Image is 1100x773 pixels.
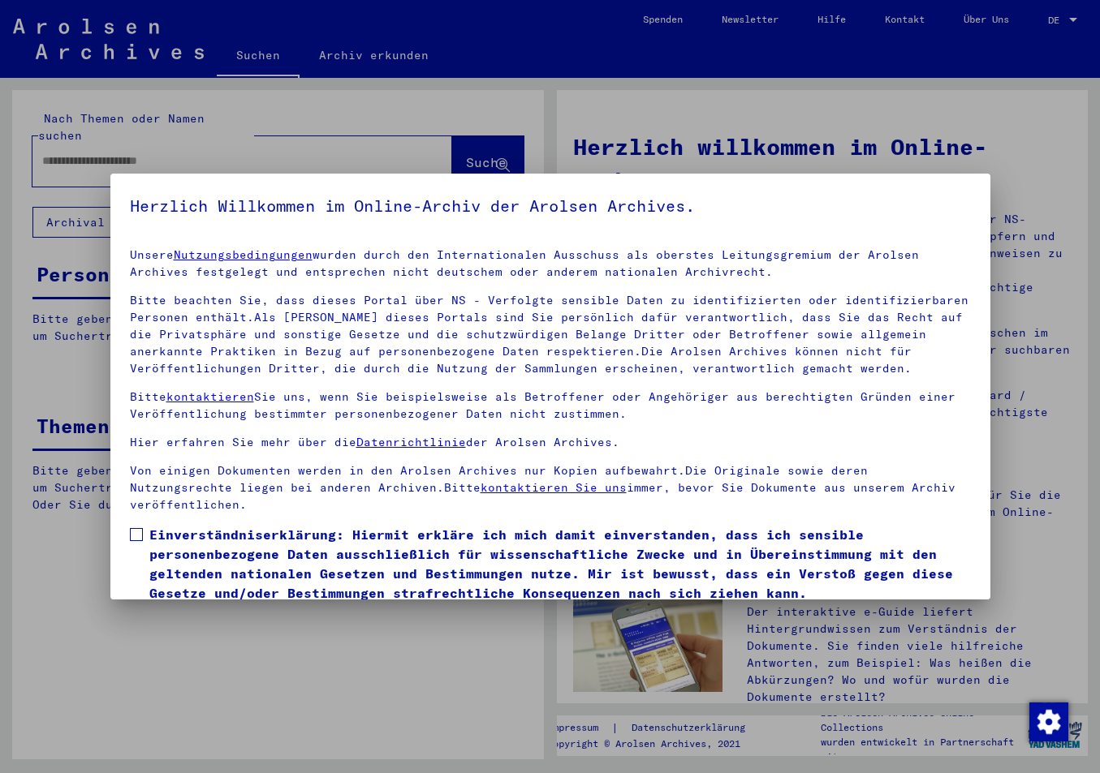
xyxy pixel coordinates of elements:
p: Bitte beachten Sie, dass dieses Portal über NS - Verfolgte sensible Daten zu identifizierten oder... [130,292,971,377]
p: Bitte Sie uns, wenn Sie beispielsweise als Betroffener oder Angehöriger aus berechtigten Gründen ... [130,389,971,423]
span: Einverständniserklärung: Hiermit erkläre ich mich damit einverstanden, dass ich sensible personen... [149,525,971,603]
p: Von einigen Dokumenten werden in den Arolsen Archives nur Kopien aufbewahrt.Die Originale sowie d... [130,462,971,513]
div: Zustimmung ändern [1029,702,1068,741]
a: Nutzungsbedingungen [174,247,313,262]
a: Datenrichtlinie [356,435,466,449]
img: Zustimmung ändern [1029,702,1068,741]
p: Unsere wurden durch den Internationalen Ausschuss als oberstes Leitungsgremium der Arolsen Archiv... [130,247,971,281]
h5: Herzlich Willkommen im Online-Archiv der Arolsen Archives. [130,193,971,219]
a: kontaktieren Sie uns [481,480,627,495]
p: Hier erfahren Sie mehr über die der Arolsen Archives. [130,434,971,451]
a: kontaktieren [166,389,254,404]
